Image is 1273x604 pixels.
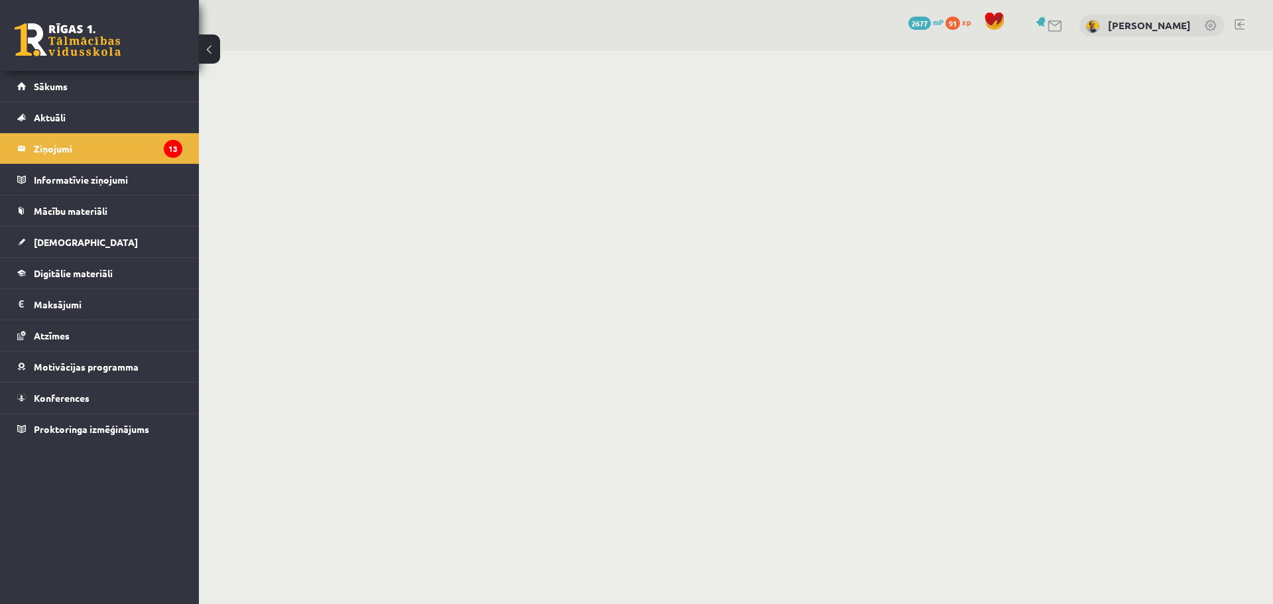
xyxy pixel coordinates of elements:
span: Proktoringa izmēģinājums [34,423,149,435]
i: 13 [164,140,182,158]
legend: Maksājumi [34,289,182,320]
span: Aktuāli [34,111,66,123]
span: 91 [945,17,960,30]
span: [DEMOGRAPHIC_DATA] [34,236,138,248]
a: 91 xp [945,17,977,27]
a: [DEMOGRAPHIC_DATA] [17,227,182,257]
span: Digitālie materiāli [34,267,113,279]
legend: Ziņojumi [34,133,182,164]
a: Aktuāli [17,102,182,133]
a: Maksājumi [17,289,182,320]
a: Atzīmes [17,320,182,351]
legend: Informatīvie ziņojumi [34,164,182,195]
span: mP [933,17,943,27]
span: Konferences [34,392,90,404]
span: Sākums [34,80,68,92]
a: Proktoringa izmēģinājums [17,414,182,444]
a: Sākums [17,71,182,101]
a: Rīgas 1. Tālmācības vidusskola [15,23,121,56]
a: Konferences [17,383,182,413]
span: Atzīmes [34,330,70,341]
span: Motivācijas programma [34,361,139,373]
a: [PERSON_NAME] [1108,19,1191,32]
a: Digitālie materiāli [17,258,182,288]
a: Motivācijas programma [17,351,182,382]
a: 2677 mP [908,17,943,27]
a: Ziņojumi13 [17,133,182,164]
a: Mācību materiāli [17,196,182,226]
span: Mācību materiāli [34,205,107,217]
span: xp [962,17,971,27]
img: Kirills Arbuzovs [1086,20,1099,33]
a: Informatīvie ziņojumi [17,164,182,195]
span: 2677 [908,17,931,30]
